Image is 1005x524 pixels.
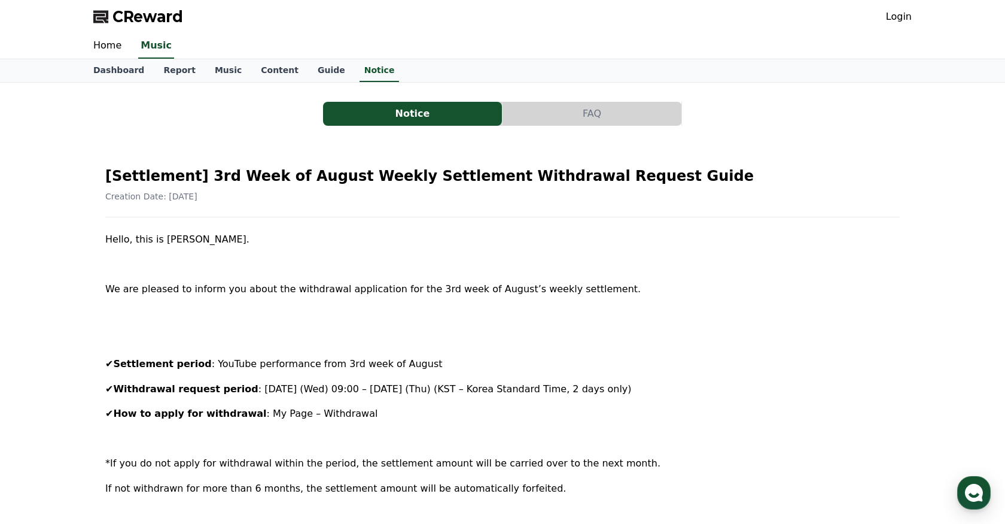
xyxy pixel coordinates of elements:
[886,10,912,24] a: Login
[205,59,251,82] a: Music
[105,483,566,494] span: If not withdrawn for more than 6 months, the settlement amount will be automatically forfeited.
[212,358,443,369] span: : YouTube performance from 3rd week of August
[105,358,113,369] span: ✔
[502,102,681,126] button: FAQ
[113,383,258,395] strong: Withdrawal request period
[323,102,502,126] a: Notice
[138,34,174,59] a: Music
[112,7,183,26] span: CReward
[258,383,632,395] span: : [DATE] (Wed) 09:00 – [DATE] (Thu) (KST – Korea Standard Time, 2 days only)
[84,34,131,59] a: Home
[105,166,900,186] h2: [Settlement] 3rd Week of August Weekly Settlement Withdrawal Request Guide
[105,283,641,295] span: We are pleased to inform you about the withdrawal application for the 3rd week of August’s weekly...
[105,458,660,469] span: *If you do not apply for withdrawal within the period, the settlement amount will be carried over...
[105,234,249,245] span: Hello, this is [PERSON_NAME].
[360,59,400,82] a: Notice
[93,7,183,26] a: CReward
[177,398,206,407] span: Settings
[113,408,266,419] strong: How to apply for withdrawal
[99,398,135,408] span: Messages
[105,192,197,201] span: Creation Date: [DATE]
[105,408,113,419] span: ✔
[31,398,51,407] span: Home
[154,380,230,410] a: Settings
[251,59,308,82] a: Content
[154,59,205,82] a: Report
[84,59,154,82] a: Dashboard
[105,383,113,395] span: ✔
[323,102,502,126] button: Notice
[113,358,211,369] strong: Settlement period
[308,59,355,82] a: Guide
[79,380,154,410] a: Messages
[266,408,377,419] span: : My Page – Withdrawal
[4,380,79,410] a: Home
